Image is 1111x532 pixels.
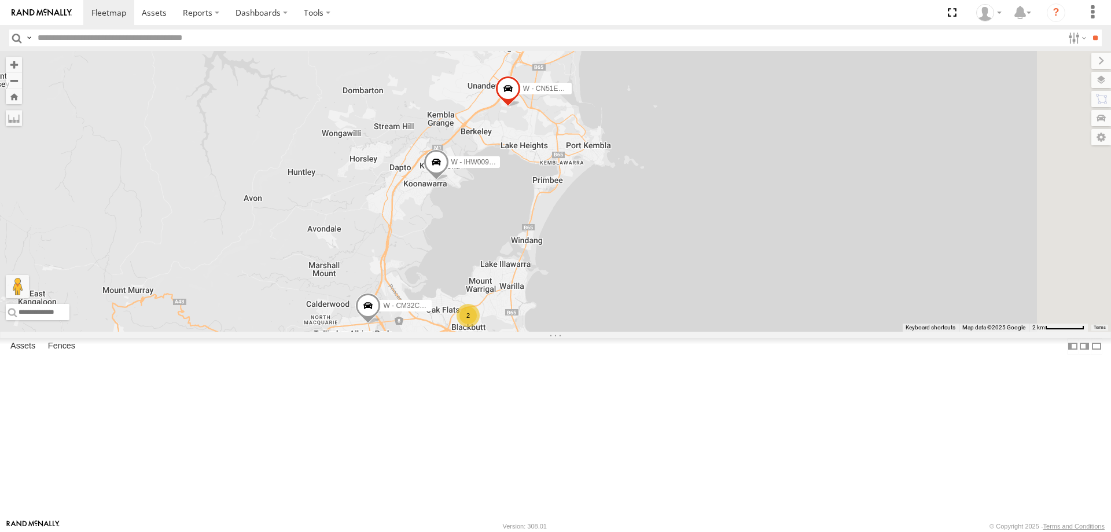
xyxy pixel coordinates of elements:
[6,275,29,298] button: Drag Pegman onto the map to open Street View
[24,30,34,46] label: Search Query
[503,523,547,530] div: Version: 308.01
[962,324,1025,331] span: Map data ©2025 Google
[906,324,955,332] button: Keyboard shortcuts
[1094,325,1106,330] a: Terms (opens in new tab)
[972,4,1006,21] div: Tye Clark
[6,57,22,72] button: Zoom in
[383,302,487,310] span: W - CM32CA - [PERSON_NAME]
[5,338,41,354] label: Assets
[6,89,22,104] button: Zoom Home
[6,110,22,126] label: Measure
[451,158,553,166] span: W - IHW009 - [PERSON_NAME]
[1079,338,1090,355] label: Dock Summary Table to the Right
[457,304,480,327] div: 2
[1047,3,1065,22] i: ?
[1091,338,1102,355] label: Hide Summary Table
[523,85,626,93] span: W - CN51ES - [PERSON_NAME]
[12,9,72,17] img: rand-logo.svg
[42,338,81,354] label: Fences
[1091,129,1111,145] label: Map Settings
[1043,523,1105,530] a: Terms and Conditions
[1064,30,1088,46] label: Search Filter Options
[6,520,60,532] a: Visit our Website
[989,523,1105,530] div: © Copyright 2025 -
[6,72,22,89] button: Zoom out
[1029,324,1088,332] button: Map Scale: 2 km per 64 pixels
[1032,324,1045,331] span: 2 km
[1067,338,1079,355] label: Dock Summary Table to the Left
